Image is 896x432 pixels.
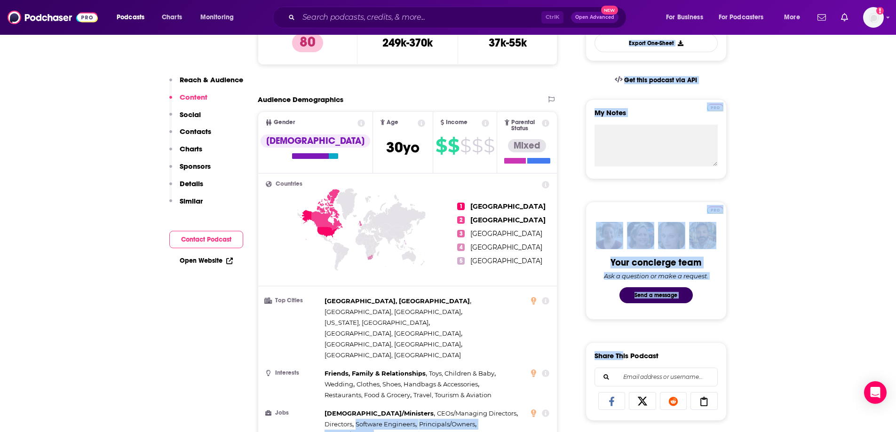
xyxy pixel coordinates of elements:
[611,257,701,268] div: Your concierge team
[437,408,518,419] span: ,
[864,381,887,404] div: Open Intercom Messenger
[169,110,201,127] button: Social
[429,368,496,379] span: ,
[180,196,203,205] p: Similar
[325,340,461,348] span: [GEOGRAPHIC_DATA], [GEOGRAPHIC_DATA]
[413,391,492,399] span: Travel, Tourism & Aviation
[484,138,494,153] span: $
[863,7,884,28] button: Show profile menu
[595,368,718,386] div: Search followers
[784,11,800,24] span: More
[863,7,884,28] img: User Profile
[325,351,461,359] span: [GEOGRAPHIC_DATA], [GEOGRAPHIC_DATA]
[169,127,211,144] button: Contacts
[719,11,764,24] span: For Podcasters
[261,134,370,148] div: [DEMOGRAPHIC_DATA]
[457,243,465,251] span: 4
[325,297,470,305] span: [GEOGRAPHIC_DATA], [GEOGRAPHIC_DATA]
[356,419,417,430] span: ,
[470,257,542,265] span: [GEOGRAPHIC_DATA]
[266,370,321,376] h3: Interests
[169,75,243,93] button: Reach & Audience
[689,222,716,249] img: Jon Profile
[180,257,233,265] a: Open Website
[266,298,321,304] h3: Top Cities
[419,420,475,428] span: Principals/Owners
[266,410,321,416] h3: Jobs
[429,369,494,377] span: Toys, Children & Baby
[325,306,462,317] span: ,
[470,243,542,251] span: [GEOGRAPHIC_DATA]
[457,257,465,265] span: 5
[325,379,355,390] span: ,
[180,127,211,136] p: Contacts
[629,392,656,410] a: Share on X/Twitter
[110,10,157,25] button: open menu
[419,419,476,430] span: ,
[8,8,98,26] a: Podchaser - Follow, Share and Rate Podcasts
[274,119,295,126] span: Gender
[325,419,354,430] span: ,
[325,339,462,350] span: ,
[707,206,723,214] img: Podchaser Pro
[258,95,343,104] h2: Audience Demographics
[619,287,693,303] button: Send a message
[325,369,426,377] span: Friends, Family & Relationships
[325,391,410,399] span: Restaurants, Food & Grocery
[446,119,468,126] span: Income
[575,15,614,20] span: Open Advanced
[814,9,830,25] a: Show notifications dropdown
[595,34,718,52] button: Export One-Sheet
[180,144,202,153] p: Charts
[666,11,703,24] span: For Business
[325,408,435,419] span: ,
[598,392,626,410] a: Share on Facebook
[194,10,246,25] button: open menu
[282,7,635,28] div: Search podcasts, credits, & more...
[325,420,352,428] span: Directors
[200,11,234,24] span: Monitoring
[707,205,723,214] a: Pro website
[169,162,211,179] button: Sponsors
[470,216,546,224] span: [GEOGRAPHIC_DATA]
[511,119,540,132] span: Parental Status
[837,9,852,25] a: Show notifications dropdown
[156,10,188,25] a: Charts
[571,12,618,23] button: Open AdvancedNew
[325,368,427,379] span: ,
[489,36,527,50] h3: 37k-55k
[386,138,420,157] span: 30 yo
[876,7,884,15] svg: Add a profile image
[180,162,211,171] p: Sponsors
[601,6,618,15] span: New
[180,179,203,188] p: Details
[596,222,623,249] img: Sydney Profile
[169,196,203,214] button: Similar
[713,10,777,25] button: open menu
[169,179,203,196] button: Details
[658,222,685,249] img: Jules Profile
[627,222,654,249] img: Barbara Profile
[117,11,144,24] span: Podcasts
[180,110,201,119] p: Social
[292,33,323,52] p: 80
[387,119,398,126] span: Age
[595,108,718,125] label: My Notes
[470,202,546,211] span: [GEOGRAPHIC_DATA]
[460,138,471,153] span: $
[659,10,715,25] button: open menu
[437,409,516,417] span: CEOs/Managing Directors
[325,328,462,339] span: ,
[276,181,302,187] span: Countries
[707,102,723,111] a: Pro website
[607,69,705,92] a: Get this podcast via API
[660,392,687,410] a: Share on Reddit
[325,390,412,401] span: ,
[436,138,447,153] span: $
[690,392,718,410] a: Copy Link
[457,203,465,210] span: 1
[595,351,658,360] h3: Share This Podcast
[470,229,542,238] span: [GEOGRAPHIC_DATA]
[604,272,708,280] div: Ask a question or make a request.
[325,380,353,388] span: Wedding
